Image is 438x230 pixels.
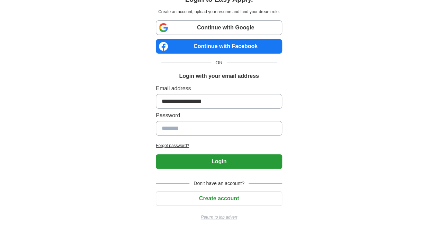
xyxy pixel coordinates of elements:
[179,72,259,80] h1: Login with your email address
[156,214,282,220] a: Return to job advert
[156,39,282,54] a: Continue with Facebook
[156,195,282,201] a: Create account
[189,180,249,187] span: Don't have an account?
[156,84,282,93] label: Email address
[156,20,282,35] a: Continue with Google
[156,142,282,149] a: Forgot password?
[156,154,282,169] button: Login
[211,59,227,66] span: OR
[157,9,281,15] p: Create an account, upload your resume and land your dream role.
[156,191,282,206] button: Create account
[156,111,282,120] label: Password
